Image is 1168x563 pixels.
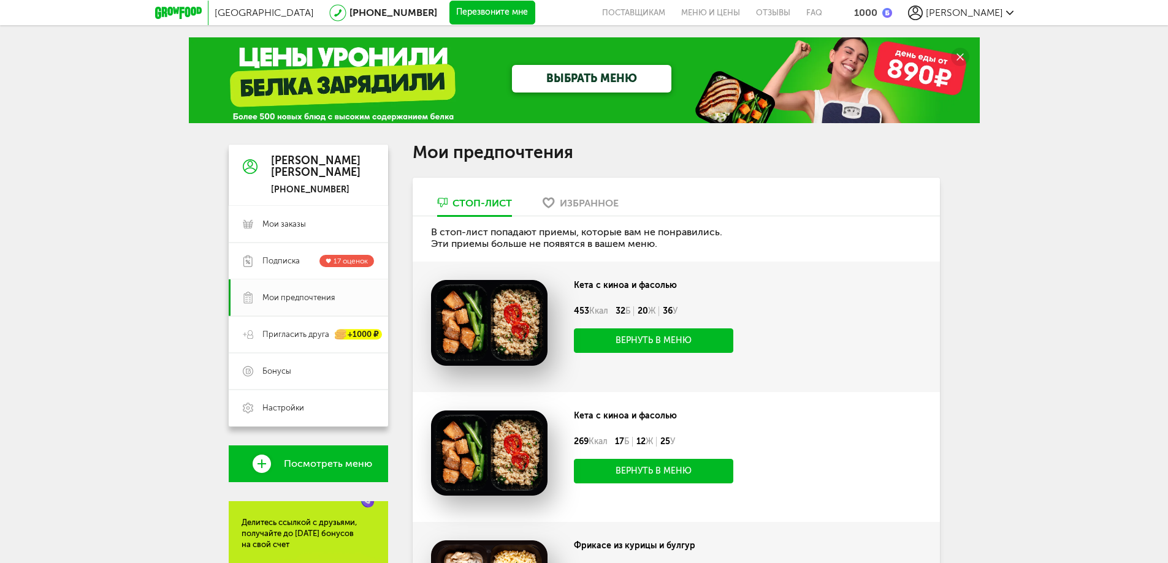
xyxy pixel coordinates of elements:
span: Бонусы [262,366,291,377]
a: Избранное [536,196,625,216]
span: Ккал [589,306,608,316]
div: [PERSON_NAME] [PERSON_NAME] [271,155,361,179]
a: Бонусы [229,353,388,390]
span: Настройки [262,402,304,414]
img: bonus_b.cdccf46.png [882,8,892,18]
span: Ж [648,306,655,316]
span: Б [625,306,630,316]
a: ВЫБРАТЬ МЕНЮ [512,65,671,93]
span: Пригласить друга [262,329,329,340]
span: Ккал [589,436,608,447]
span: [PERSON_NAME] [926,7,1003,18]
img: Кета с киноа и фасолью [431,280,548,366]
div: +1000 ₽ [335,330,382,340]
span: У [670,436,675,447]
div: 25 [657,437,679,447]
p: В стоп-лист попадают приемы, которые вам не понравились. Эти приемы больше не появятся в вашем меню. [431,226,922,249]
a: Настройки [229,390,388,426]
div: Стоп-лист [452,197,512,209]
div: 36 [659,306,681,316]
span: Подписка [262,255,300,266]
div: 269 [570,437,611,447]
a: Посмотреть меню [229,445,388,482]
div: Кета с киноа и фасолью [574,410,852,421]
div: 32 [612,306,634,316]
span: 17 оценок [334,257,368,265]
a: Пригласить друга +1000 ₽ [229,316,388,353]
div: 17 [611,437,633,447]
h1: Мои предпочтения [413,145,940,161]
div: 20 [634,306,659,316]
span: Мои предпочтения [262,292,335,303]
div: 12 [633,437,657,447]
span: Мои заказы [262,219,306,230]
div: 453 [570,306,612,316]
span: [GEOGRAPHIC_DATA] [215,7,314,18]
button: Вернуть в меню [574,328,733,353]
button: Вернуть в меню [574,459,733,483]
div: [PHONE_NUMBER] [271,184,361,195]
span: У [673,306,678,316]
span: Б [624,436,629,447]
div: Избранное [560,197,619,209]
a: [PHONE_NUMBER] [349,7,437,18]
span: Посмотреть меню [284,458,372,469]
span: Ж [646,436,653,447]
img: Кета с киноа и фасолью [431,410,548,496]
div: Делитесь ссылкой с друзьями, получайте до [DATE] бонусов на свой счет [242,517,375,550]
a: Стоп-лист [431,196,519,216]
a: Мои заказы [229,206,388,243]
button: Перезвоните мне [449,1,535,25]
div: Фрикасе из курицы и булгур [574,540,852,551]
div: Кета с киноа и фасолью [574,280,852,291]
a: Мои предпочтения [229,279,388,316]
div: 1000 [854,7,877,18]
a: Подписка 17 оценок [229,243,388,279]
